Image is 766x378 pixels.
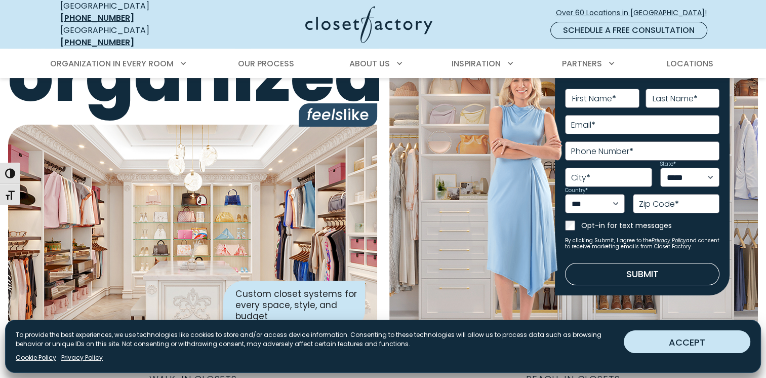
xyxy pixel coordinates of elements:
[16,353,56,362] a: Cookie Policy
[556,8,715,18] span: Over 60 Locations in [GEOGRAPHIC_DATA]!
[639,200,679,208] label: Zip Code
[238,58,294,69] span: Our Process
[43,50,723,78] nav: Primary Menu
[60,36,134,48] a: [PHONE_NUMBER]
[60,24,207,49] div: [GEOGRAPHIC_DATA]
[565,263,719,285] button: Submit
[349,58,390,69] span: About Us
[555,4,715,22] a: Over 60 Locations in [GEOGRAPHIC_DATA]!
[8,40,377,111] span: organized
[16,330,616,349] p: To provide the best experiences, we use technologies like cookies to store and/or access device i...
[8,125,377,343] img: Closet Factory designed closet
[565,238,719,250] small: By clicking Submit, I agree to the and consent to receive marketing emails from Closet Factory.
[666,58,713,69] span: Locations
[624,330,750,353] button: ACCEPT
[653,95,698,103] label: Last Name
[550,22,707,39] a: Schedule a Free Consultation
[452,58,501,69] span: Inspiration
[581,220,719,231] label: Opt-in for text messages
[571,147,633,156] label: Phone Number
[652,237,686,244] a: Privacy Policy
[50,58,174,69] span: Organization in Every Room
[571,121,595,129] label: Email
[223,281,365,330] div: Custom closet systems for every space, style, and budget
[60,12,134,24] a: [PHONE_NUMBER]
[307,104,343,126] i: feels
[660,162,676,167] label: State
[305,6,432,43] img: Closet Factory Logo
[562,58,602,69] span: Partners
[61,353,103,362] a: Privacy Policy
[299,103,377,127] span: like
[565,188,588,193] label: Country
[572,95,616,103] label: First Name
[571,174,590,182] label: City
